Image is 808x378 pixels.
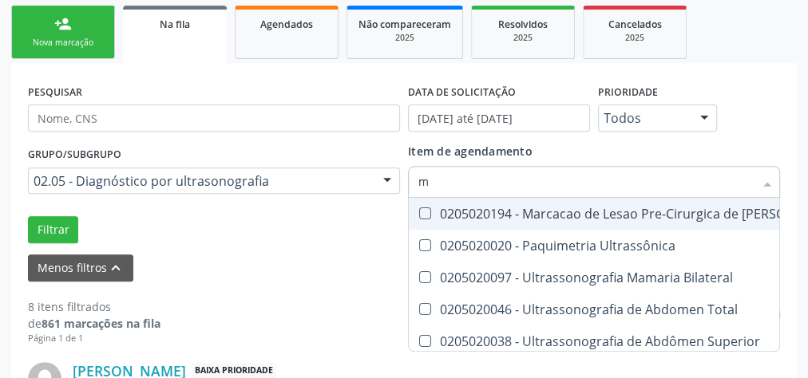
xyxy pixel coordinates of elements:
[28,254,133,282] button: Menos filtroskeyboard_arrow_up
[408,80,516,104] label: DATA DE SOLICITAÇÃO
[28,104,400,132] input: Nome, CNS
[483,32,563,44] div: 2025
[604,110,684,126] span: Todos
[54,15,72,33] div: person_add
[23,37,103,49] div: Nova marcação
[418,166,754,198] input: Selecionar procedimentos
[34,173,367,189] span: 02.05 - Diagnóstico por ultrasonografia
[107,259,125,277] i: keyboard_arrow_up
[28,216,78,243] button: Filtrar
[260,18,313,31] span: Agendados
[28,332,160,345] div: Página 1 de 1
[42,316,160,331] strong: 861 marcações na fila
[608,18,662,31] span: Cancelados
[28,298,160,315] div: 8 itens filtrados
[28,143,121,167] label: Grupo/Subgrupo
[28,315,160,332] div: de
[595,32,675,44] div: 2025
[408,144,533,159] span: Item de agendamento
[498,18,548,31] span: Resolvidos
[408,104,590,132] input: Selecione um intervalo
[358,18,451,31] span: Não compareceram
[358,32,451,44] div: 2025
[28,80,82,104] label: PESQUISAR
[598,80,658,104] label: Prioridade
[160,18,190,31] span: Na fila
